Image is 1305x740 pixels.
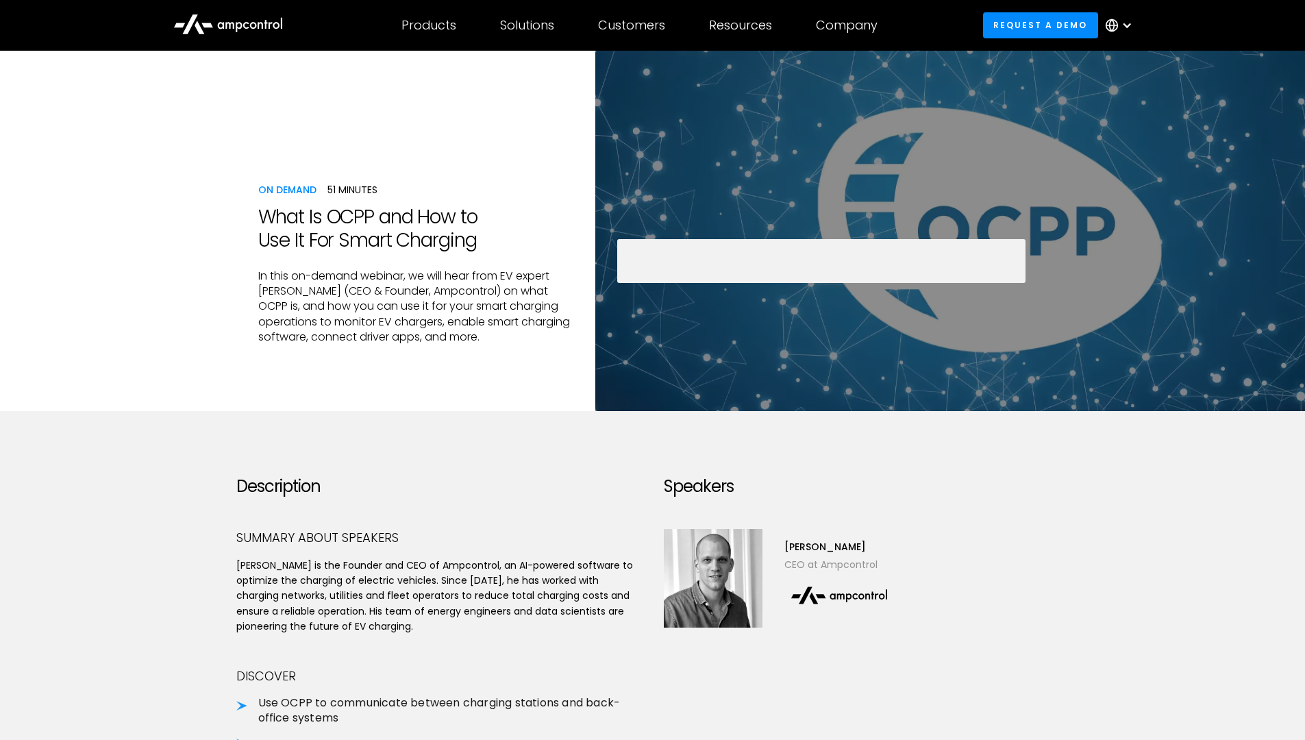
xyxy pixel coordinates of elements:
h2: Description [236,477,642,497]
p: In this on-demand webinar, we will hear from EV expert [PERSON_NAME] (CEO & Founder, Ampcontrol) ... [258,269,574,345]
div: Solutions [500,18,554,33]
div: CEO at Ampcontrol [784,557,894,572]
div: Summary about speakers [236,529,642,546]
div: [PERSON_NAME] [784,539,894,554]
div: Company [816,18,878,33]
li: Use OCPP to communicate between charging stations and back-office systems [236,695,642,726]
div: Discover [236,667,642,684]
div: Resources [709,18,772,33]
div: ON DemanD [258,182,316,197]
h1: What Is OCPP and How to Use It For Smart Charging [258,206,574,251]
div: 51 minutes [327,182,377,197]
a: Request a demo [983,12,1098,38]
div: Products [401,18,456,33]
div: Customers [598,18,665,33]
h2: Speakers [664,477,1069,497]
p: [PERSON_NAME] is the Founder and CEO of Ampcontrol, an AI-powered software to optimize the chargi... [236,558,642,634]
